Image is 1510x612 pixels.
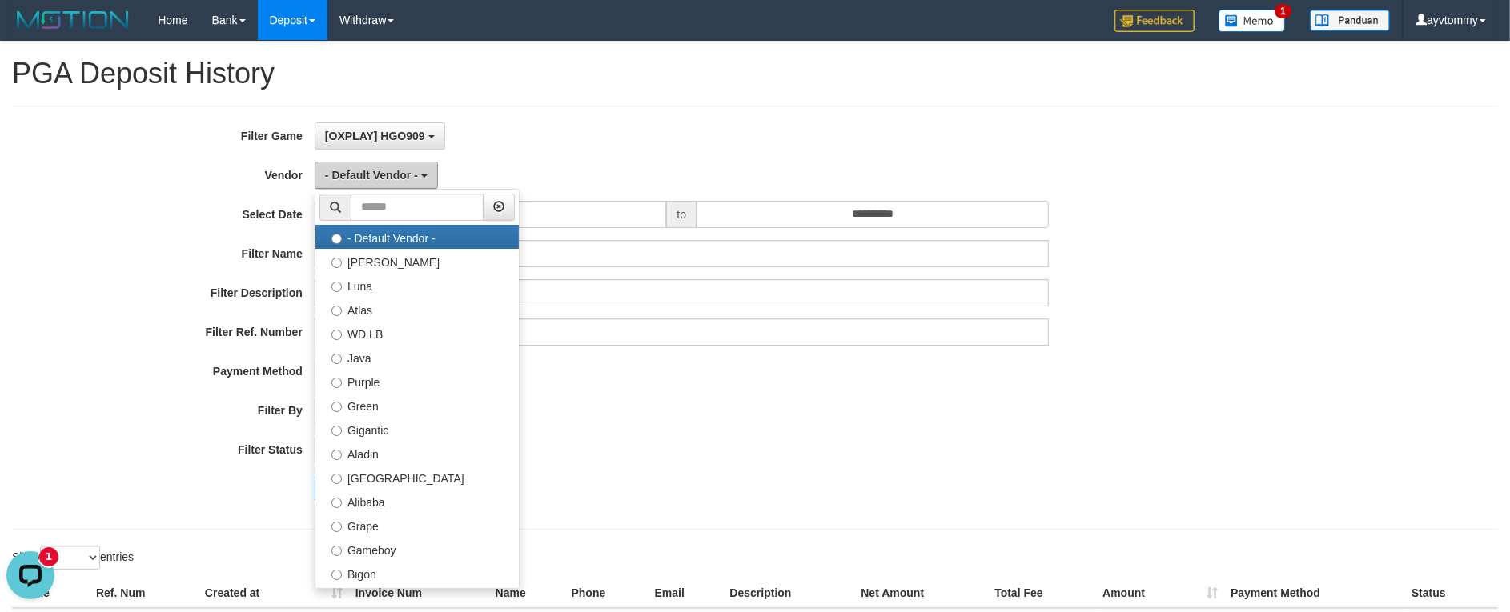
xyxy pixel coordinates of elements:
label: WD LB [315,321,519,345]
div: new message indicator [39,2,58,22]
input: Alibaba [331,498,342,508]
label: - Default Vendor - [315,225,519,249]
label: Green [315,393,519,417]
input: - Default Vendor - [331,234,342,244]
th: Net Amount [854,578,988,608]
input: Green [331,402,342,412]
button: Open LiveChat chat widget [6,6,54,54]
th: Phone [565,578,649,608]
input: Gigantic [331,426,342,436]
label: Gigantic [315,417,519,441]
input: Atlas [331,306,342,316]
label: Luna [315,273,519,297]
label: Show entries [12,546,134,570]
img: Button%20Memo.svg [1219,10,1286,32]
span: to [666,201,697,228]
input: Bigon [331,570,342,580]
label: [GEOGRAPHIC_DATA] [315,465,519,489]
input: [GEOGRAPHIC_DATA] [331,474,342,484]
label: Java [315,345,519,369]
button: - Default Vendor - [315,162,438,189]
input: Aladin [331,450,342,460]
label: [PERSON_NAME] [315,249,519,273]
th: Description [723,578,854,608]
th: Payment Method [1224,578,1405,608]
select: Showentries [40,546,100,570]
input: WD LB [331,330,342,340]
input: Purple [331,378,342,388]
span: [OXPLAY] HGO909 [325,130,425,142]
label: Alibaba [315,489,519,513]
label: Atlas [315,297,519,321]
th: Email [649,578,724,608]
th: Name [489,578,565,608]
button: [OXPLAY] HGO909 [315,122,445,150]
label: Gameboy [315,537,519,561]
th: Invoice Num [349,578,489,608]
th: Total Fee [988,578,1096,608]
label: Grape [315,513,519,537]
span: - Default Vendor - [325,169,418,182]
label: Allstar [315,585,519,609]
img: Feedback.jpg [1114,10,1195,32]
input: Luna [331,282,342,292]
label: Purple [315,369,519,393]
span: 1 [1275,4,1291,18]
th: Amount [1096,578,1224,608]
input: [PERSON_NAME] [331,258,342,268]
input: Grape [331,522,342,532]
img: MOTION_logo.png [12,8,134,32]
input: Gameboy [331,546,342,556]
th: Ref. Num [90,578,199,608]
img: panduan.png [1310,10,1390,31]
th: Created at [199,578,349,608]
label: Bigon [315,561,519,585]
label: Aladin [315,441,519,465]
th: Status [1405,578,1498,608]
h1: PGA Deposit History [12,58,1498,90]
input: Java [331,354,342,364]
